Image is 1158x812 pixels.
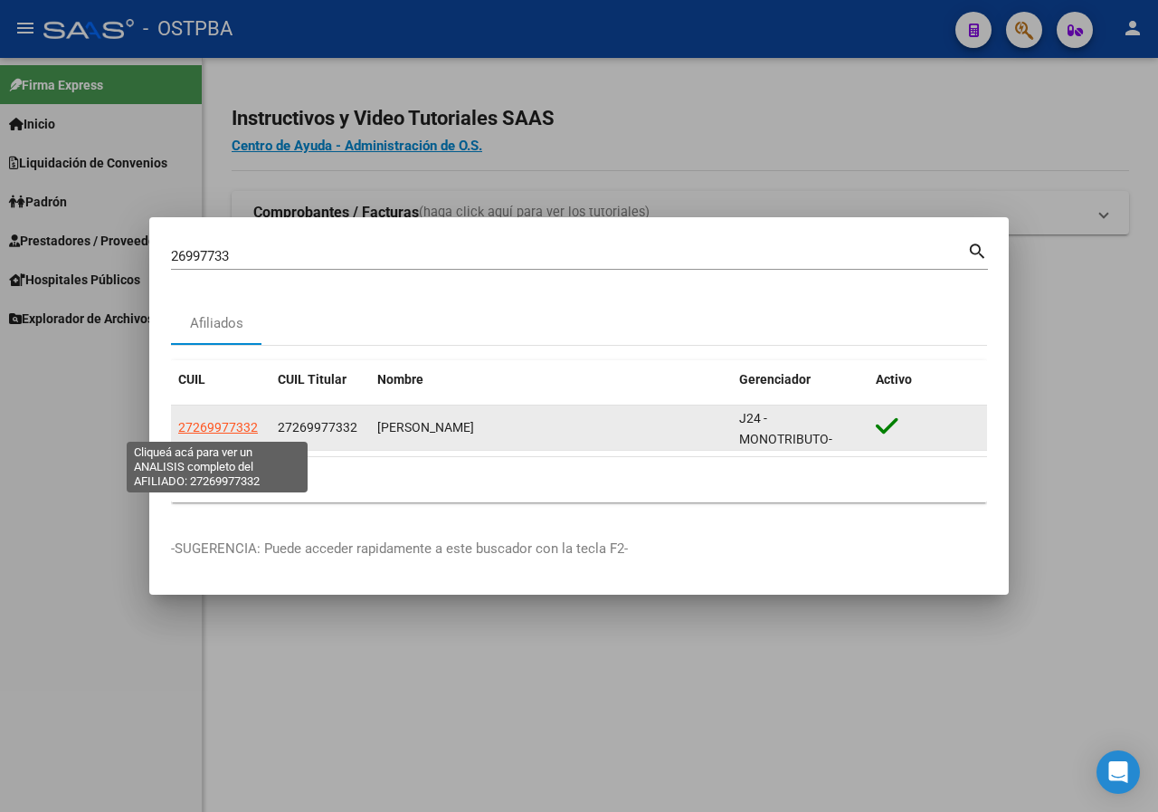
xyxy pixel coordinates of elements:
[739,411,845,487] span: J24 - MONOTRIBUTO-IGUALDAD SALUD-PRENSA
[271,360,370,399] datatable-header-cell: CUIL Titular
[278,372,346,387] span: CUIL Titular
[178,420,258,435] span: 27269977332
[967,239,988,261] mat-icon: search
[876,372,912,387] span: Activo
[377,417,725,438] div: [PERSON_NAME]
[739,372,811,387] span: Gerenciador
[1096,750,1140,794] div: Open Intercom Messenger
[171,360,271,399] datatable-header-cell: CUIL
[732,360,868,399] datatable-header-cell: Gerenciador
[868,360,987,399] datatable-header-cell: Activo
[190,313,243,334] div: Afiliados
[171,539,987,559] p: -SUGERENCIA: Puede acceder rapidamente a este buscador con la tecla F2-
[370,360,732,399] datatable-header-cell: Nombre
[377,372,423,387] span: Nombre
[278,420,357,435] span: 27269977332
[171,457,987,502] div: 1 total
[178,372,205,387] span: CUIL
